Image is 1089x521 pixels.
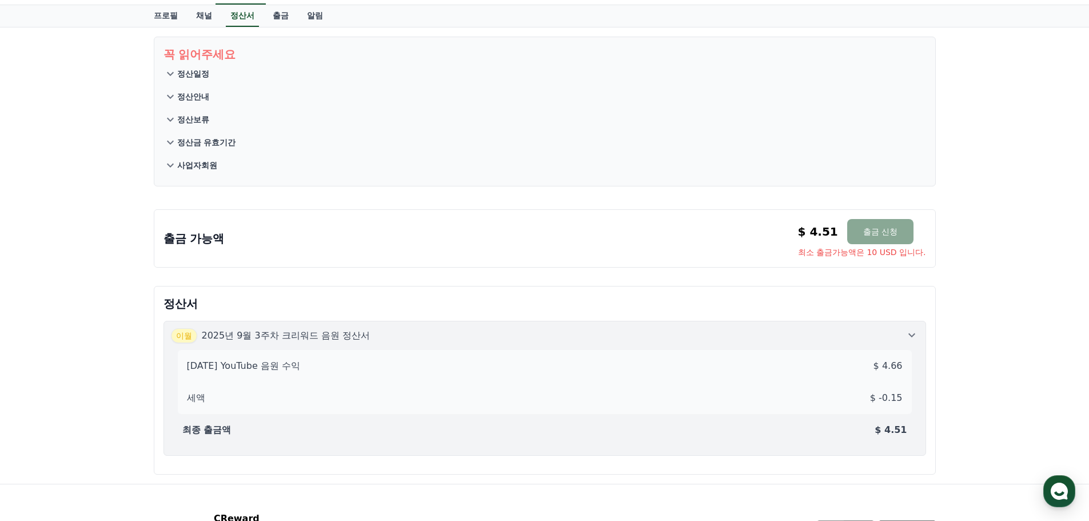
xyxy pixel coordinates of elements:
a: 대화 [75,363,147,391]
p: $ 4.66 [873,359,903,373]
p: 정산일정 [177,68,209,79]
p: 출금 가능액 [163,230,225,246]
a: 출금 [264,5,298,27]
p: $ 4.51 [875,423,907,437]
button: 정산일정 [163,62,926,85]
p: 세액 [187,391,205,405]
span: 대화 [105,380,118,389]
p: $ 4.51 [798,224,838,240]
button: 정산보류 [163,108,926,131]
span: 홈 [36,380,43,389]
span: 설정 [177,380,190,389]
button: 이월 2025년 9월 3주차 크리워드 음원 정산서 [DATE] YouTube 음원 수익 $ 4.66 세액 $ -0.15 최종 출금액 $ 4.51 [163,321,926,456]
p: [DATE] YouTube 음원 수익 [187,359,300,373]
p: 정산서 [163,296,926,312]
p: 사업자회원 [177,160,217,171]
span: 최소 출금가능액은 10 USD 입니다. [798,246,926,258]
button: 정산금 유효기간 [163,131,926,154]
p: 2025년 9월 3주차 크리워드 음원 정산서 [202,329,370,343]
a: 정산서 [226,5,259,27]
a: 프로필 [145,5,187,27]
a: 알림 [298,5,332,27]
a: 홈 [3,363,75,391]
span: 이월 [171,328,197,343]
button: 정산안내 [163,85,926,108]
p: 정산안내 [177,91,209,102]
p: $ -0.15 [870,391,903,405]
a: 설정 [147,363,220,391]
p: 정산보류 [177,114,209,125]
p: 정산금 유효기간 [177,137,236,148]
button: 사업자회원 [163,154,926,177]
p: 꼭 읽어주세요 [163,46,926,62]
button: 출금 신청 [847,219,914,244]
a: 채널 [187,5,221,27]
p: 최종 출금액 [182,423,232,437]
